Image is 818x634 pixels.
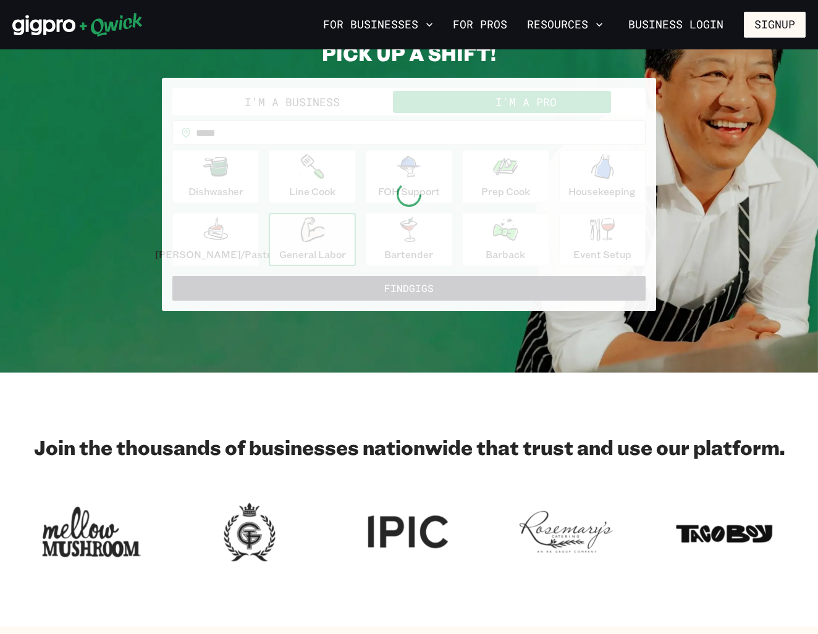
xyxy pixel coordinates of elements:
img: Logo for Taco Boy [675,499,774,565]
button: Signup [744,12,806,38]
img: Logo for Georgian Terrace [200,499,299,565]
img: Logo for Mellow Mushroom [42,499,141,565]
a: Business Login [618,12,734,38]
img: Logo for IPIC [358,499,457,565]
img: Logo for Rosemary's Catering [517,499,615,565]
button: For Businesses [318,14,438,35]
p: [PERSON_NAME]/Pastry [155,247,276,262]
button: Resources [522,14,608,35]
h2: Join the thousands of businesses nationwide that trust and use our platform. [12,435,806,459]
h2: PICK UP A SHIFT! [162,41,656,65]
a: For Pros [448,14,512,35]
